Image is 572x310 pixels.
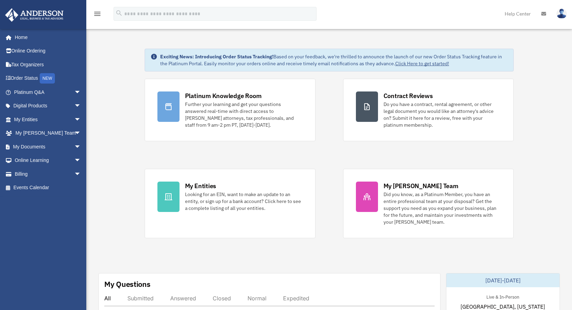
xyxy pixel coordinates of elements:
a: Platinum Q&Aarrow_drop_down [5,85,91,99]
a: Home [5,30,88,44]
div: Answered [170,295,196,302]
i: search [115,9,123,17]
div: Normal [248,295,266,302]
div: My Entities [185,182,216,190]
span: arrow_drop_down [74,113,88,127]
a: My [PERSON_NAME] Team Did you know, as a Platinum Member, you have an entire professional team at... [343,169,514,238]
a: Online Learningarrow_drop_down [5,154,91,167]
span: arrow_drop_down [74,140,88,154]
div: [DATE]-[DATE] [446,273,560,287]
a: Online Ordering [5,44,91,58]
img: Anderson Advisors Platinum Portal [3,8,66,22]
a: My [PERSON_NAME] Teamarrow_drop_down [5,126,91,140]
a: Tax Organizers [5,58,91,71]
a: Platinum Knowledge Room Further your learning and get your questions answered real-time with dire... [145,79,316,141]
a: My Documentsarrow_drop_down [5,140,91,154]
span: arrow_drop_down [74,154,88,168]
a: Events Calendar [5,181,91,195]
a: Order StatusNEW [5,71,91,86]
div: Based on your feedback, we're thrilled to announce the launch of our new Order Status Tracking fe... [160,53,508,67]
a: menu [93,12,101,18]
span: arrow_drop_down [74,126,88,141]
div: Live & In-Person [481,293,525,300]
div: Submitted [127,295,154,302]
div: Closed [213,295,231,302]
a: Contract Reviews Do you have a contract, rental agreement, or other legal document you would like... [343,79,514,141]
span: arrow_drop_down [74,167,88,181]
strong: Exciting News: Introducing Order Status Tracking! [160,54,273,60]
div: My Questions [104,279,151,289]
img: User Pic [556,9,567,19]
a: My Entities Looking for an EIN, want to make an update to an entity, or sign up for a bank accoun... [145,169,316,238]
a: My Entitiesarrow_drop_down [5,113,91,126]
div: My [PERSON_NAME] Team [384,182,458,190]
span: arrow_drop_down [74,99,88,113]
div: All [104,295,111,302]
div: NEW [40,73,55,84]
a: Click Here to get started! [395,60,449,67]
div: Platinum Knowledge Room [185,91,262,100]
div: Contract Reviews [384,91,433,100]
div: Looking for an EIN, want to make an update to an entity, or sign up for a bank account? Click her... [185,191,303,212]
a: Billingarrow_drop_down [5,167,91,181]
span: arrow_drop_down [74,85,88,99]
a: Digital Productsarrow_drop_down [5,99,91,113]
div: Do you have a contract, rental agreement, or other legal document you would like an attorney's ad... [384,101,501,128]
div: Expedited [283,295,309,302]
div: Further your learning and get your questions answered real-time with direct access to [PERSON_NAM... [185,101,303,128]
i: menu [93,10,101,18]
div: Did you know, as a Platinum Member, you have an entire professional team at your disposal? Get th... [384,191,501,225]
